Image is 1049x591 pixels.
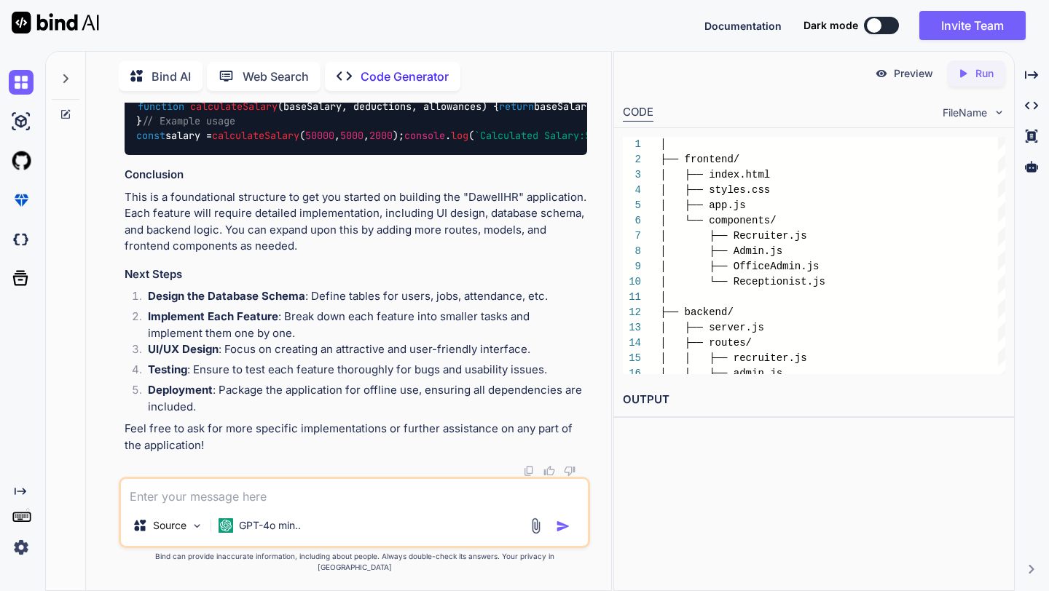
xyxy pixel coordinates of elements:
li: : Focus on creating an attractive and user-friendly interface. [136,341,586,362]
img: like [543,465,555,477]
img: GPT-4o mini [219,518,233,533]
span: FileName [943,106,987,120]
div: 3 [623,167,641,183]
img: darkCloudIdeIcon [9,227,34,252]
img: settings [9,535,34,560]
span: console [404,130,445,143]
strong: UI/UX Design [148,342,219,356]
img: githubLight [9,148,34,173]
div: 14 [623,336,641,351]
span: │ │ ├── recruiter.js [660,352,807,364]
p: Source [153,518,186,533]
p: This is a foundational structure to get you started on building the "DawellHR" application. Each ... [125,189,586,255]
span: │ │ ├── admin.js [660,368,782,379]
p: Run [975,66,994,81]
img: ai-studio [9,109,34,134]
span: Dark mode [804,18,858,33]
div: 9 [623,259,641,274]
span: baseSalary, deductions, allowances [283,100,482,113]
p: Bind can provide inaccurate information, including about people. Always double-check its answers.... [119,551,589,573]
img: Pick Models [191,520,203,532]
span: log [451,130,468,143]
div: 15 [623,351,641,366]
span: │ ├── app.js [660,199,746,211]
h2: OUTPUT [614,383,1014,417]
span: return [499,100,534,113]
span: │ ├── Admin.js [660,245,782,257]
div: 16 [623,366,641,381]
span: │ ├── routes/ [660,337,752,349]
div: 2 [623,152,641,167]
div: 4 [623,183,641,198]
p: Code Generator [361,68,449,85]
code: ( ) { baseSalary + allowances - deductions; } salary = ( , , ); . ( ); [136,99,749,144]
span: // Example usage [142,114,235,127]
div: 13 [623,320,641,336]
img: attachment [527,517,544,534]
span: │ └── Receptionist.js [660,276,825,287]
span: ├── backend/ [660,306,734,318]
div: 11 [623,290,641,305]
p: Preview [894,66,933,81]
span: 5000 [340,130,364,143]
span: 50000 [305,130,334,143]
span: calculateSalary [190,100,278,113]
span: ├── frontend/ [660,154,739,165]
p: Feel free to ask for more specific implementations or further assistance on any part of the appli... [125,421,586,453]
p: Bind AI [152,68,191,85]
img: chevron down [993,106,1005,119]
span: │ [660,138,666,150]
span: │ ├── OfficeAdmin.js [660,261,819,272]
button: Invite Team [919,11,1026,40]
p: Web Search [243,68,309,85]
div: 6 [623,213,641,229]
div: 5 [623,198,641,213]
strong: Deployment [148,383,213,397]
span: ${salary} [585,130,637,143]
img: icon [556,519,570,534]
div: 8 [623,244,641,259]
span: const [136,130,165,143]
p: GPT-4o min.. [239,518,301,533]
img: chat [9,70,34,95]
li: : Define tables for users, jobs, attendance, etc. [136,288,586,309]
span: │ [660,291,666,303]
span: │ ├── index.html [660,169,770,181]
img: Bind AI [12,12,99,33]
strong: Implement Each Feature [148,309,278,323]
strong: Design the Database Schema [148,289,305,303]
div: 10 [623,274,641,290]
div: 12 [623,305,641,320]
span: function [138,100,184,113]
h3: Conclusion [125,167,586,183]
img: premium [9,188,34,213]
li: : Package the application for offline use, ensuring all dependencies are included. [136,382,586,415]
span: │ ├── styles.css [660,184,770,196]
img: copy [523,465,535,477]
img: dislike [564,465,575,477]
h3: Next Steps [125,266,586,283]
span: 2000 [369,130,393,143]
span: calculateSalary [212,130,299,143]
button: Documentation [704,18,782,33]
span: Documentation [704,20,782,32]
li: : Break down each feature into smaller tasks and implement them one by one. [136,309,586,341]
span: `Calculated Salary: ` [474,130,643,143]
div: CODE [623,104,653,122]
span: │ ├── server.js [660,322,764,333]
div: 1 [623,137,641,152]
li: : Ensure to test each feature thoroughly for bugs and usability issues. [136,362,586,382]
div: 7 [623,229,641,244]
span: │ └── components/ [660,215,777,226]
strong: Testing [148,362,187,376]
img: preview [875,67,888,80]
span: │ ├── Recruiter.js [660,230,807,242]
